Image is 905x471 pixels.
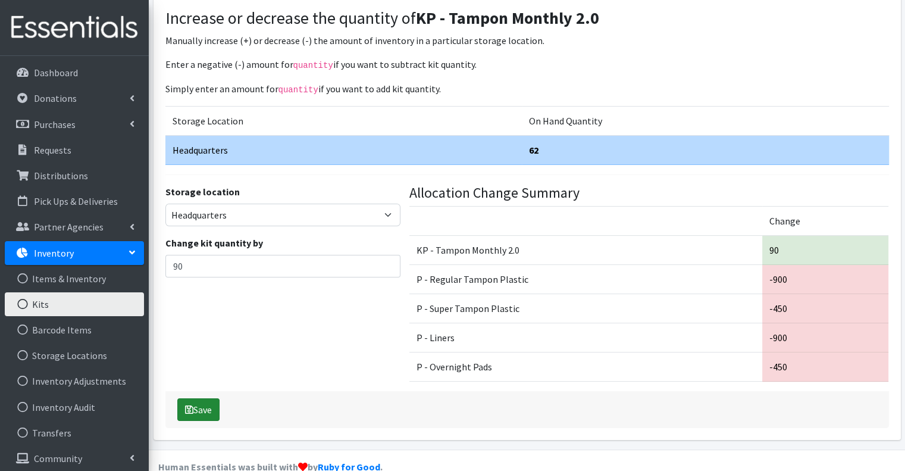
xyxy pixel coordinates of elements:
p: Manually increase (+) or decrease (-) the amount of inventory in a particular storage location. [165,33,889,48]
a: Partner Agencies [5,215,144,239]
p: Partner Agencies [34,221,104,233]
td: P - Liners [409,323,762,353]
td: KP - Tampon Monthly 2.0 [409,236,762,265]
a: Kits [5,292,144,316]
td: -450 [762,353,889,382]
a: Purchases [5,113,144,136]
td: Change [762,207,889,236]
code: quantity [278,85,318,95]
a: Pick Ups & Deliveries [5,189,144,213]
p: Enter a negative (-) amount for if you want to subtract kit quantity. [165,57,889,72]
label: Storage location [165,185,240,199]
img: HumanEssentials [5,8,144,48]
a: Storage Locations [5,344,144,367]
a: Donations [5,86,144,110]
p: Requests [34,144,71,156]
a: Distributions [5,164,144,188]
td: 90 [762,236,889,265]
p: Purchases [34,118,76,130]
strong: 62 [529,144,538,156]
p: Dashboard [34,67,78,79]
p: Pick Ups & Deliveries [34,195,118,207]
a: Inventory Audit [5,395,144,419]
p: Distributions [34,170,88,182]
td: Headquarters [165,135,522,164]
h3: Increase or decrease the quantity of [165,8,889,29]
h4: Allocation Change Summary [409,185,889,202]
label: Change kit quantity by [165,236,263,250]
td: Storage Location [165,106,522,135]
td: P - Super Tampon Plastic [409,294,762,323]
code: quantity [293,61,333,70]
a: Items & Inventory [5,267,144,291]
a: Inventory Adjustments [5,369,144,393]
a: Community [5,447,144,470]
td: -900 [762,265,889,294]
td: On Hand Quantity [522,106,888,135]
a: Transfers [5,421,144,445]
strong: KP - Tampon Monthly 2.0 [416,7,599,29]
td: P - Regular Tampon Plastic [409,265,762,294]
p: Inventory [34,247,74,259]
a: Barcode Items [5,318,144,342]
p: Donations [34,92,77,104]
p: Community [34,453,82,464]
a: Inventory [5,241,144,265]
td: P - Overnight Pads [409,353,762,382]
p: Simply enter an amount for if you want to add kit quantity. [165,82,889,96]
button: Save [177,398,220,421]
td: -900 [762,323,889,353]
a: Dashboard [5,61,144,85]
td: -450 [762,294,889,323]
a: Requests [5,138,144,162]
